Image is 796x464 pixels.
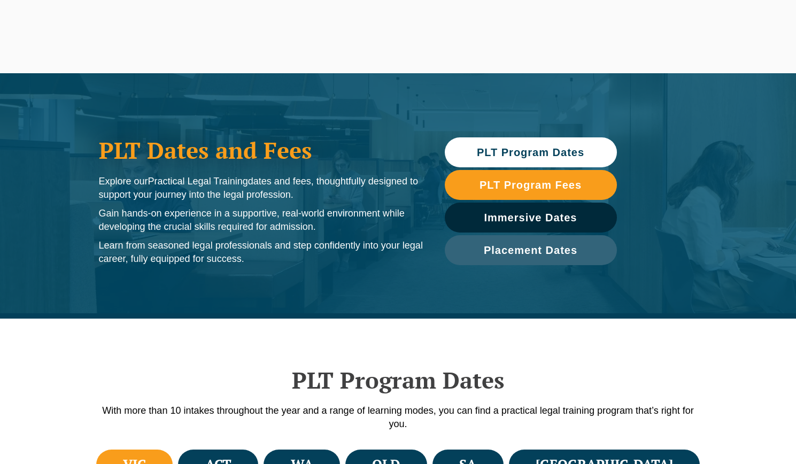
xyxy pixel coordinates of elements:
span: PLT Program Fees [480,180,582,190]
span: Immersive Dates [484,212,577,223]
p: With more than 10 intakes throughout the year and a range of learning modes, you can find a pract... [94,404,703,431]
a: PLT Program Fees [445,170,617,200]
a: Immersive Dates [445,203,617,233]
h1: PLT Dates and Fees [99,137,423,164]
p: Learn from seasoned legal professionals and step confidently into your legal career, fully equipp... [99,239,423,266]
h2: PLT Program Dates [94,367,703,393]
p: Explore our dates and fees, thoughtfully designed to support your journey into the legal profession. [99,175,423,202]
span: PLT Program Dates [477,147,584,158]
p: Gain hands-on experience in a supportive, real-world environment while developing the crucial ski... [99,207,423,234]
a: PLT Program Dates [445,137,617,167]
a: Placement Dates [445,235,617,265]
span: Placement Dates [484,245,577,256]
span: Practical Legal Training [148,176,248,187]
